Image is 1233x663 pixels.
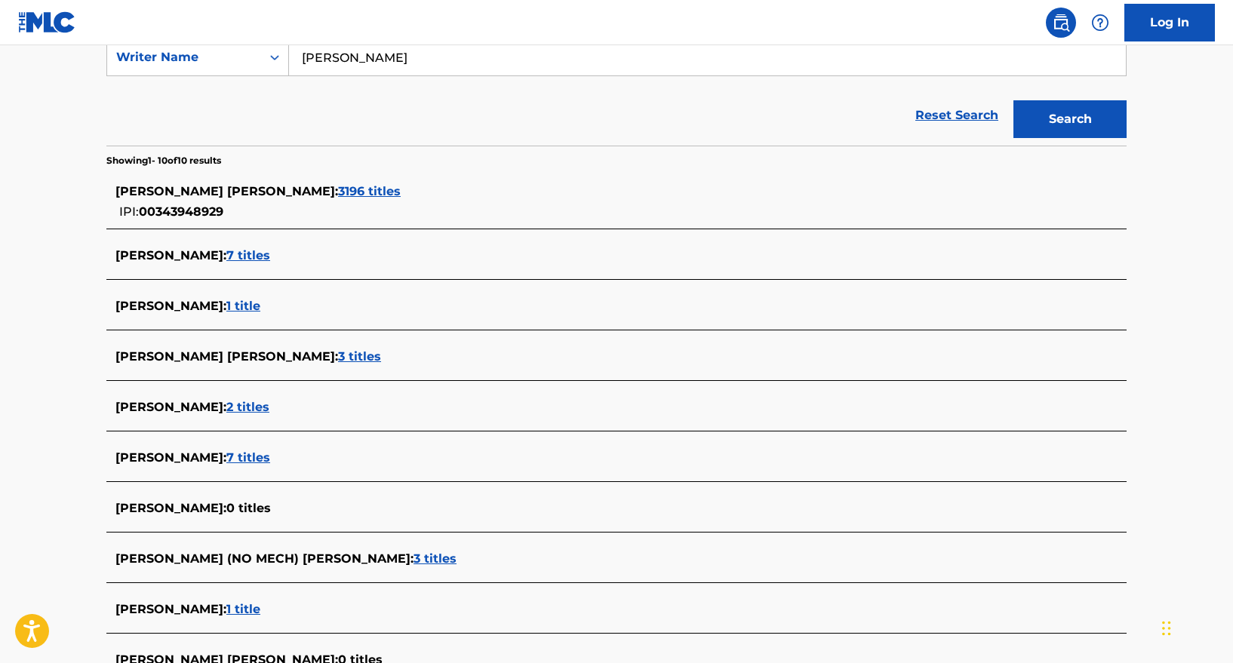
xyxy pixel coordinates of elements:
div: Help [1085,8,1115,38]
iframe: Chat Widget [1158,591,1233,663]
img: search [1052,14,1070,32]
div: Writer Name [116,48,252,66]
a: Public Search [1046,8,1076,38]
div: Drag [1162,606,1171,651]
span: 3 titles [338,349,381,364]
a: Reset Search [908,99,1006,132]
span: 3 titles [414,551,457,566]
span: [PERSON_NAME] : [115,248,226,262]
span: IPI: [119,204,139,219]
p: Showing 1 - 10 of 10 results [106,154,221,167]
a: Log In [1124,4,1215,41]
span: [PERSON_NAME] [PERSON_NAME] : [115,349,338,364]
span: [PERSON_NAME] : [115,299,226,313]
span: 1 title [226,602,260,616]
span: 3196 titles [338,184,401,198]
button: Search [1013,100,1127,138]
span: [PERSON_NAME] (NO MECH) [PERSON_NAME] : [115,551,414,566]
img: help [1091,14,1109,32]
span: 7 titles [226,450,270,465]
span: [PERSON_NAME] : [115,450,226,465]
form: Search Form [106,38,1127,146]
span: 2 titles [226,400,269,414]
span: [PERSON_NAME] : [115,602,226,616]
span: 7 titles [226,248,270,262]
span: 1 title [226,299,260,313]
span: 00343948929 [139,204,223,219]
span: 0 titles [226,501,271,515]
img: MLC Logo [18,11,76,33]
span: [PERSON_NAME] [PERSON_NAME] : [115,184,338,198]
span: [PERSON_NAME] : [115,400,226,414]
span: [PERSON_NAME] : [115,501,226,515]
